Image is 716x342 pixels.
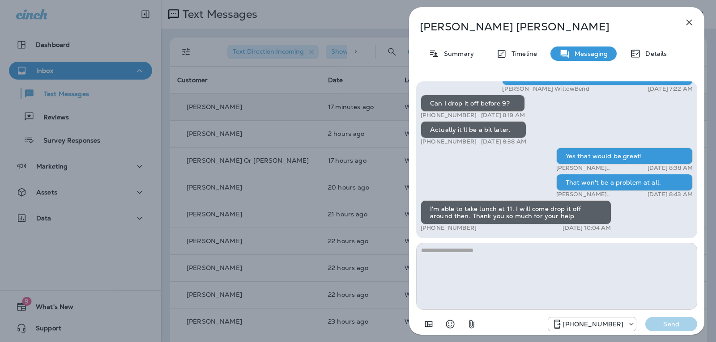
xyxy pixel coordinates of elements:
[421,138,477,145] p: [PHONE_NUMBER]
[556,165,638,172] p: [PERSON_NAME] WillowBend
[421,95,525,112] div: Can I drop it off before 9?
[570,50,608,57] p: Messaging
[481,138,526,145] p: [DATE] 8:38 AM
[421,224,477,232] p: [PHONE_NUMBER]
[481,112,525,119] p: [DATE] 8:19 AM
[548,319,636,329] div: +1 (813) 497-4455
[648,165,693,172] p: [DATE] 8:38 AM
[507,50,537,57] p: Timeline
[648,191,693,198] p: [DATE] 8:43 AM
[563,224,611,232] p: [DATE] 10:04 AM
[420,21,664,33] p: [PERSON_NAME] [PERSON_NAME]
[421,200,611,224] div: I'm able to take lunch at 11. I will come drop it off around then. Thank you so much for your help
[421,121,526,138] div: Actually it'll be a bit later.
[441,315,459,333] button: Select an emoji
[502,85,589,93] p: [PERSON_NAME] WillowBend
[420,315,438,333] button: Add in a premade template
[563,321,623,328] p: [PHONE_NUMBER]
[556,174,693,191] div: That won't be a problem at all.
[556,191,638,198] p: [PERSON_NAME] WillowBend
[641,50,667,57] p: Details
[556,148,693,165] div: Yes that would be great!
[421,112,477,119] p: [PHONE_NUMBER]
[648,85,693,93] p: [DATE] 7:22 AM
[439,50,474,57] p: Summary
